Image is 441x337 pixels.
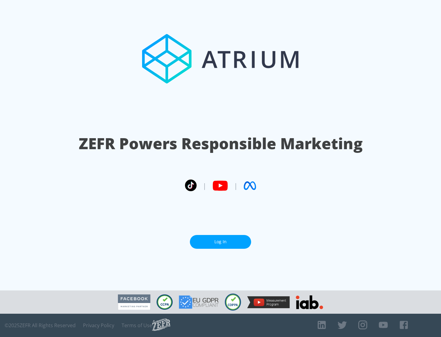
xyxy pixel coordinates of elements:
img: YouTube Measurement Program [247,296,290,308]
img: GDPR Compliant [179,295,219,309]
a: Log In [190,235,251,249]
h1: ZEFR Powers Responsible Marketing [79,133,363,154]
img: Facebook Marketing Partner [118,294,150,310]
span: | [203,181,206,190]
span: © 2025 ZEFR All Rights Reserved [5,322,76,328]
img: IAB [296,295,323,309]
img: CCPA Compliant [156,294,173,310]
span: | [234,181,238,190]
a: Privacy Policy [83,322,114,328]
a: Terms of Use [122,322,152,328]
img: COPPA Compliant [225,293,241,311]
